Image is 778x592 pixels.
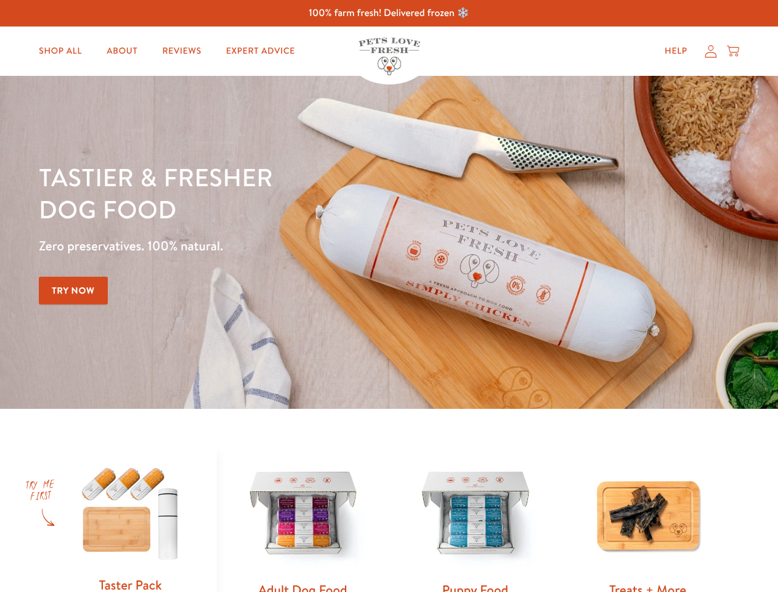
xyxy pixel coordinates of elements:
a: Try Now [39,277,108,305]
a: Reviews [152,39,211,64]
p: Zero preservatives. 100% natural. [39,235,506,257]
a: About [97,39,147,64]
a: Help [655,39,697,64]
h1: Tastier & fresher dog food [39,161,506,225]
a: Expert Advice [216,39,305,64]
a: Shop All [29,39,92,64]
img: Pets Love Fresh [359,38,420,75]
